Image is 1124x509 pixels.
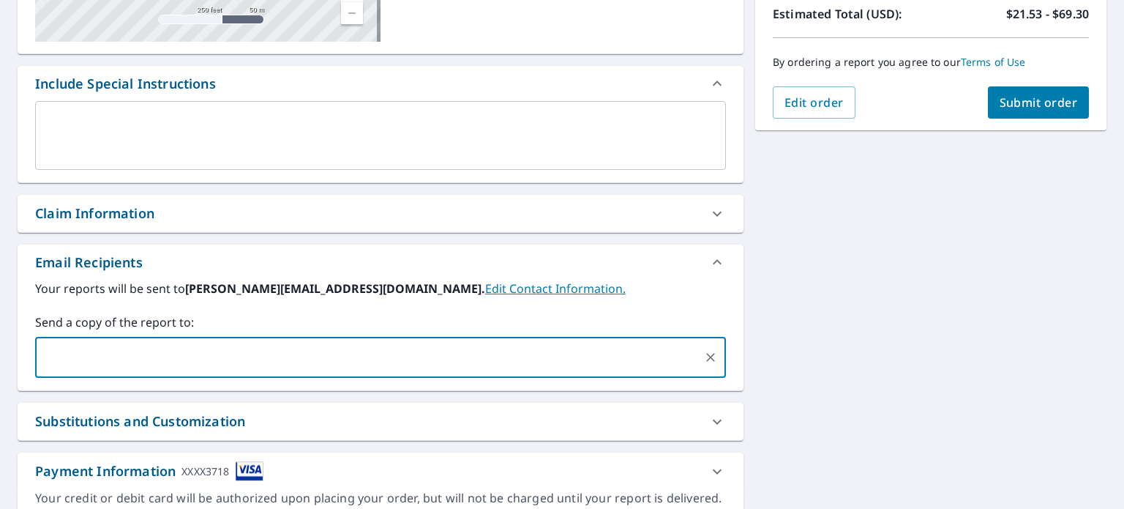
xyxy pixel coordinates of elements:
[1006,5,1089,23] p: $21.53 - $69.30
[35,253,143,272] div: Email Recipients
[18,403,743,440] div: Substitutions and Customization
[773,86,855,119] button: Edit order
[35,280,726,297] label: Your reports will be sent to
[18,245,743,280] div: Email Recipients
[18,195,743,232] div: Claim Information
[773,5,931,23] p: Estimated Total (USD):
[341,2,363,24] a: Current Level 17, Zoom Out
[35,313,726,331] label: Send a copy of the report to:
[485,280,626,297] a: EditContactInfo
[961,55,1026,69] a: Terms of Use
[18,66,743,101] div: Include Special Instructions
[185,280,485,297] b: [PERSON_NAME][EMAIL_ADDRESS][DOMAIN_NAME].
[18,453,743,490] div: Payment InformationXXXX3718cardImage
[35,74,216,94] div: Include Special Instructions
[35,204,154,223] div: Claim Information
[773,56,1089,69] p: By ordering a report you agree to our
[35,412,245,431] div: Substitutions and Customization
[784,94,844,111] span: Edit order
[236,461,263,481] img: cardImage
[988,86,1090,119] button: Submit order
[35,461,263,481] div: Payment Information
[181,461,229,481] div: XXXX3718
[700,347,721,368] button: Clear
[1000,94,1078,111] span: Submit order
